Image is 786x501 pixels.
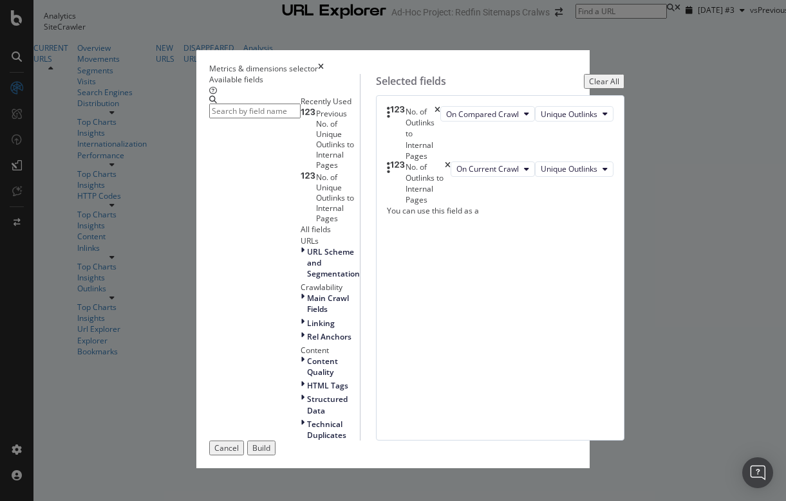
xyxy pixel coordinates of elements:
div: No. of Outlinks to Internal Pages [406,106,435,161]
div: No. of Outlinks to Internal PagestimesOn Current CrawlUnique Outlinks [387,161,613,206]
input: Search by field name [209,104,301,118]
span: HTML Tags [307,380,348,391]
span: Content Quality [307,356,338,378]
div: Build [252,442,270,453]
div: Available fields [209,74,360,85]
span: Linking [307,318,335,329]
span: Rel Anchors [307,331,351,342]
div: Metrics & dimensions selector [209,63,318,74]
button: Cancel [209,441,244,455]
span: Main Crawl Fields [307,293,349,314]
div: Selected fields [376,74,446,89]
button: Build [247,441,276,455]
div: times [435,106,440,161]
div: Cancel [214,442,239,453]
div: You can use this field as a [387,205,613,216]
div: times [445,161,451,206]
div: modal [196,50,590,468]
div: Content [301,345,360,356]
div: Open Intercom Messenger [742,457,773,488]
div: times [318,63,324,74]
div: Recently Used [301,96,360,107]
div: Clear All [589,76,619,87]
div: URLs [301,235,360,246]
button: Unique Outlinks [535,106,613,122]
div: No. of Outlinks to Internal PagestimesOn Compared CrawlUnique Outlinks [387,106,613,161]
span: Previous No. of Unique Outlinks to Internal Pages [316,108,354,170]
span: Technical Duplicates [307,419,346,441]
button: On Compared Crawl [440,106,535,122]
span: URL Scheme and Segmentation [307,246,360,279]
span: No. of Unique Outlinks to Internal Pages [316,172,354,224]
span: Structured Data [307,394,348,415]
span: On Compared Crawl [446,109,519,120]
div: Crawlability [301,282,360,293]
span: Unique Outlinks [541,163,597,174]
button: On Current Crawl [451,161,535,177]
button: Clear All [584,74,624,89]
span: Unique Outlinks [541,109,597,120]
button: Unique Outlinks [535,161,613,177]
span: On Current Crawl [456,163,519,174]
div: All fields [301,224,360,235]
div: No. of Outlinks to Internal Pages [406,161,445,206]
